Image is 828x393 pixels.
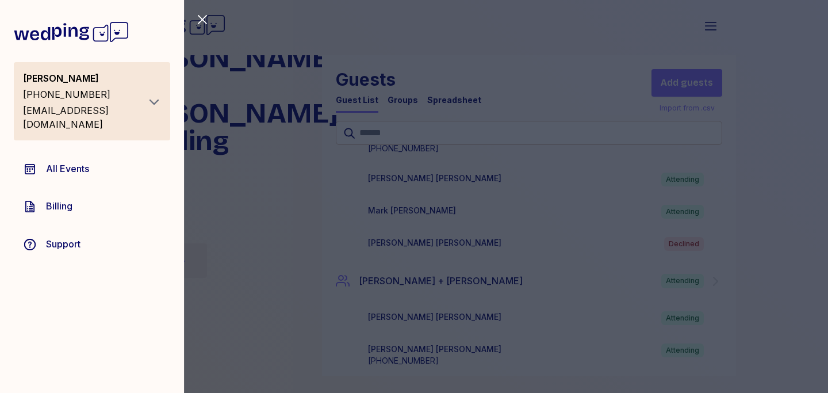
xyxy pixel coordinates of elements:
[46,199,72,213] span: Billing
[14,152,170,185] a: All Events
[14,190,170,223] a: Billing
[14,227,170,261] a: Support
[46,162,89,175] span: All Events
[23,104,143,131] div: [EMAIL_ADDRESS][DOMAIN_NAME]
[23,87,143,101] div: [PHONE_NUMBER]
[46,237,80,251] span: Support
[23,71,143,85] div: [PERSON_NAME]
